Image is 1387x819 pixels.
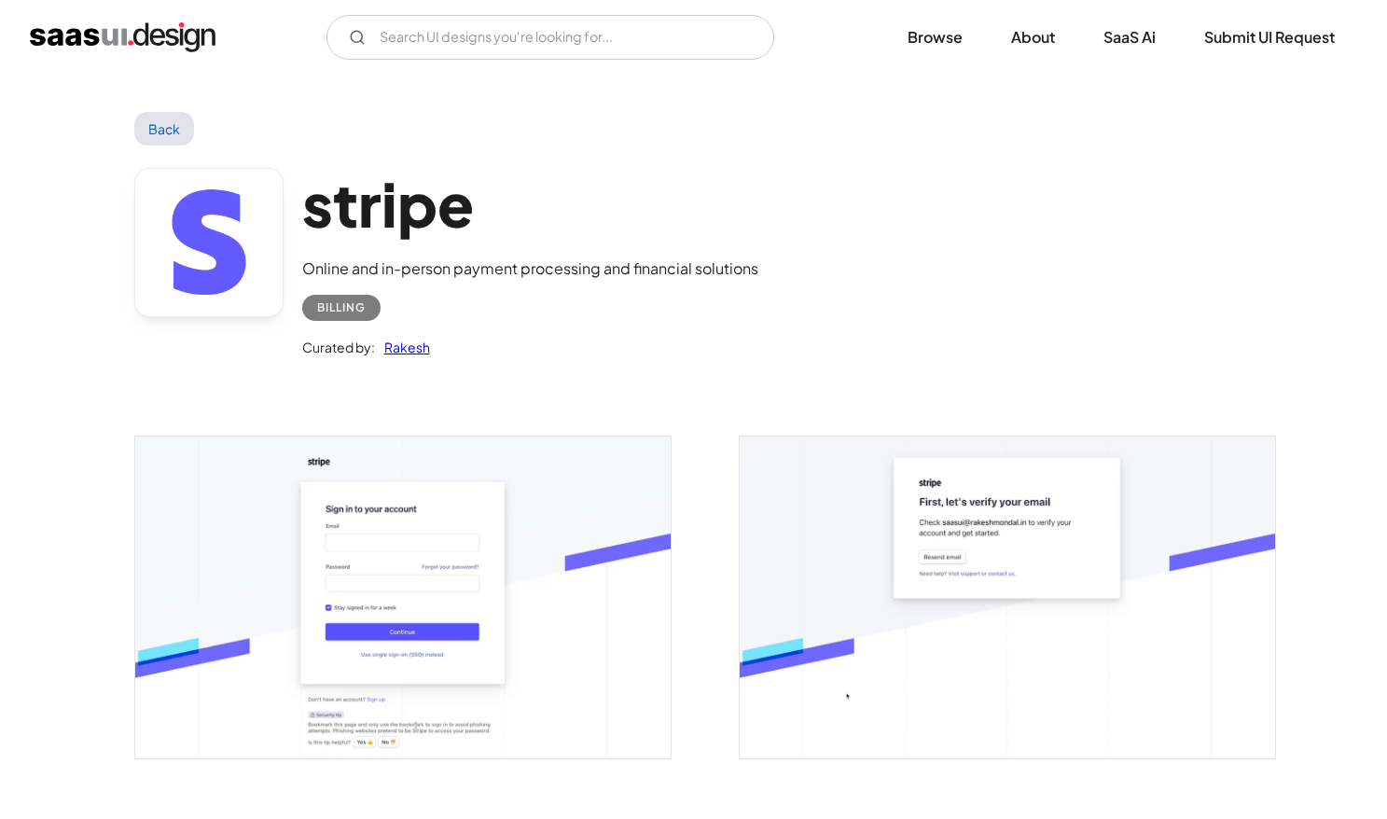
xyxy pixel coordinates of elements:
[989,17,1077,58] a: About
[1182,17,1357,58] a: Submit UI Request
[375,336,430,358] a: Rakesh
[30,22,215,52] a: home
[134,112,195,146] a: Back
[1081,17,1178,58] a: SaaS Ai
[740,437,1275,757] img: 6629df56bdc74e5f13034ab4_Email%20Verifications.jpg
[302,257,758,280] div: Online and in-person payment processing and financial solutions
[135,437,671,757] a: open lightbox
[135,437,671,757] img: 6629df5686f2cb267eb03ba8_Sign%20In.jpg
[326,15,774,60] form: Email Form
[326,15,774,60] input: Search UI designs you're looking for...
[740,437,1275,757] a: open lightbox
[317,297,366,319] div: Billing
[885,17,985,58] a: Browse
[302,336,375,358] div: Curated by:
[302,168,758,240] h1: stripe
